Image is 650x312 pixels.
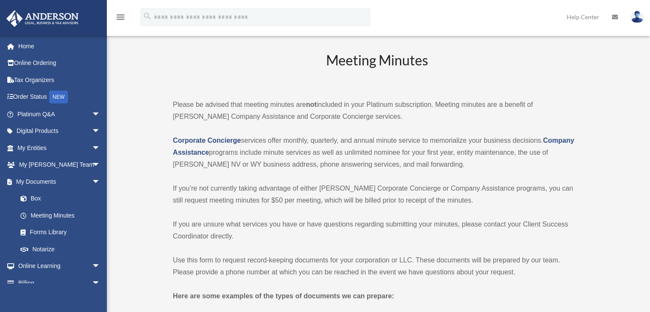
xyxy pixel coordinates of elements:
p: Use this form to request record-keeping documents for your corporation or LLC. These documents wi... [173,254,582,278]
p: If you’re not currently taking advantage of either [PERSON_NAME] Corporate Concierge or Company A... [173,182,582,206]
a: Online Learningarrow_drop_down [6,258,113,275]
i: search [143,12,152,21]
span: arrow_drop_down [92,258,109,275]
a: Billingarrow_drop_down [6,274,113,291]
a: Notarize [12,241,113,258]
p: If you are unsure what services you have or have questions regarding submitting your minutes, ple... [173,218,582,242]
span: arrow_drop_down [92,274,109,292]
a: Digital Productsarrow_drop_down [6,123,113,140]
a: My [PERSON_NAME] Teamarrow_drop_down [6,156,113,174]
strong: not [306,101,317,108]
div: NEW [49,91,68,103]
a: Forms Library [12,224,113,241]
span: arrow_drop_down [92,139,109,157]
img: User Pic [631,11,644,23]
a: Corporate Concierge [173,137,241,144]
a: Tax Organizers [6,71,113,88]
a: My Documentsarrow_drop_down [6,173,113,190]
span: arrow_drop_down [92,173,109,191]
a: menu [115,15,126,22]
p: Please be advised that meeting minutes are included in your Platinum subscription. Meeting minute... [173,99,582,123]
p: services offer monthly, quarterly, and annual minute service to memorialize your business decisio... [173,135,582,171]
span: arrow_drop_down [92,156,109,174]
a: Home [6,38,113,55]
img: Anderson Advisors Platinum Portal [4,10,81,27]
a: Meeting Minutes [12,207,109,224]
a: Online Ordering [6,55,113,72]
h2: Meeting Minutes [173,51,582,86]
a: Platinum Q&Aarrow_drop_down [6,106,113,123]
span: arrow_drop_down [92,106,109,123]
a: My Entitiesarrow_drop_down [6,139,113,156]
a: Box [12,190,113,207]
span: arrow_drop_down [92,123,109,140]
a: Company Assistance [173,137,574,156]
strong: Here are some examples of the types of documents we can prepare: [173,292,394,300]
i: menu [115,12,126,22]
a: Order StatusNEW [6,88,113,106]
